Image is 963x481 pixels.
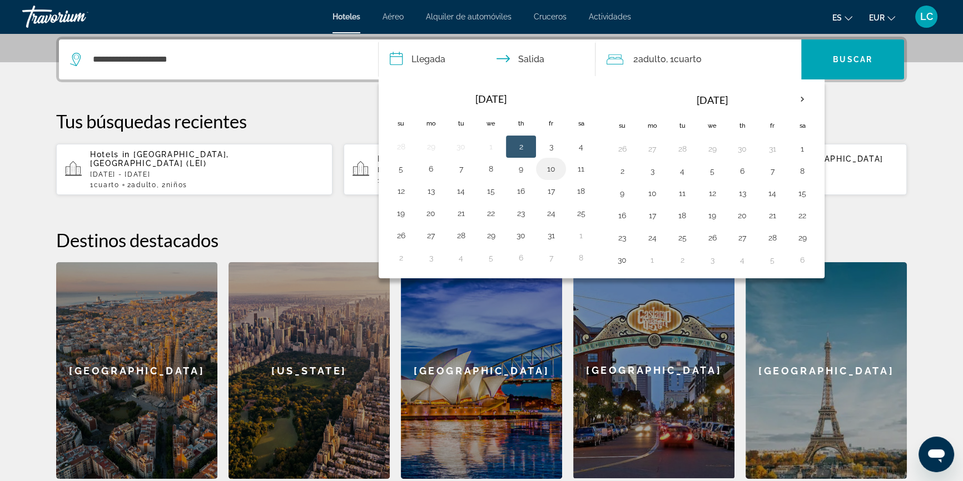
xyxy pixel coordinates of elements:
button: Day 16 [613,208,631,223]
button: Day 28 [673,141,691,157]
span: es [832,13,842,22]
div: Search widget [59,39,904,79]
span: Hotels in [378,154,418,163]
a: [GEOGRAPHIC_DATA] [573,262,734,479]
button: Day 14 [452,183,470,199]
button: Day 25 [572,206,590,221]
span: , 1 [666,52,702,67]
a: Hoteles [332,12,360,21]
button: Day 5 [763,252,781,268]
button: Change language [832,9,852,26]
button: Day 30 [733,141,751,157]
a: [GEOGRAPHIC_DATA] [401,262,562,479]
p: [DATE] - [DATE] [378,166,611,174]
iframe: Botón para iniciar la ventana de mensajería [919,437,954,472]
button: Day 30 [512,228,530,243]
button: Day 11 [673,186,691,201]
button: Day 4 [673,163,691,179]
button: Day 28 [452,228,470,243]
button: Day 31 [763,141,781,157]
span: 1 [378,177,407,184]
span: LC [920,11,933,22]
button: Day 29 [703,141,721,157]
span: Adulto [638,54,666,64]
button: Day 7 [763,163,781,179]
span: EUR [869,13,885,22]
button: Next month [787,87,817,112]
button: Day 2 [673,252,691,268]
button: Day 30 [452,139,470,154]
button: Day 5 [482,250,500,265]
button: Day 27 [643,141,661,157]
button: Day 22 [793,208,811,223]
button: Day 31 [542,228,560,243]
a: Actividades [589,12,631,21]
button: Day 11 [572,161,590,177]
button: Day 29 [422,139,440,154]
button: Day 23 [512,206,530,221]
button: Hotels in [GEOGRAPHIC_DATA], [GEOGRAPHIC_DATA] (LEI)[DATE] - [DATE]1Cuarto2Adulto, 2Niños [56,143,332,196]
span: , 2 [157,181,187,189]
button: Day 21 [452,206,470,221]
button: Day 1 [793,141,811,157]
button: Day 6 [512,250,530,265]
a: [GEOGRAPHIC_DATA] [746,262,907,479]
span: Hotels in [90,150,130,159]
button: Day 27 [422,228,440,243]
button: Day 1 [643,252,661,268]
button: Day 8 [482,161,500,177]
span: 1 [90,181,120,189]
button: Day 24 [542,206,560,221]
a: Aéreo [383,12,404,21]
button: Day 25 [673,230,691,245]
button: Day 29 [482,228,500,243]
button: Day 9 [512,161,530,177]
button: Day 7 [452,161,470,177]
button: Day 6 [422,161,440,177]
div: [GEOGRAPHIC_DATA] [56,262,217,479]
button: Day 4 [572,139,590,154]
button: Day 1 [482,139,500,154]
span: Adulto [131,181,156,189]
button: Day 28 [763,230,781,245]
button: Day 20 [422,206,440,221]
button: Day 5 [703,163,721,179]
button: Day 2 [512,139,530,154]
button: Day 3 [703,252,721,268]
button: Day 14 [763,186,781,201]
button: Day 20 [733,208,751,223]
span: 2 [633,52,666,67]
button: Day 28 [392,139,410,154]
button: Day 3 [643,163,661,179]
button: Day 18 [572,183,590,199]
button: Travelers: 2 adults, 0 children [595,39,801,79]
a: Alquiler de automóviles [426,12,512,21]
button: Buscar [801,39,904,79]
button: Day 30 [613,252,631,268]
button: Day 2 [392,250,410,265]
button: Day 2 [613,163,631,179]
button: Day 4 [452,250,470,265]
span: Niños [166,181,187,189]
button: Day 22 [482,206,500,221]
button: Day 15 [482,183,500,199]
span: Buscar [833,55,872,64]
button: Check in and out dates [379,39,595,79]
button: Day 15 [793,186,811,201]
button: Day 7 [542,250,560,265]
button: Day 8 [572,250,590,265]
th: [DATE] [416,87,566,111]
button: Day 4 [733,252,751,268]
button: Day 21 [763,208,781,223]
button: Day 13 [733,186,751,201]
a: [US_STATE] [229,262,390,479]
button: Day 17 [643,208,661,223]
button: Day 12 [703,186,721,201]
button: Day 10 [542,161,560,177]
